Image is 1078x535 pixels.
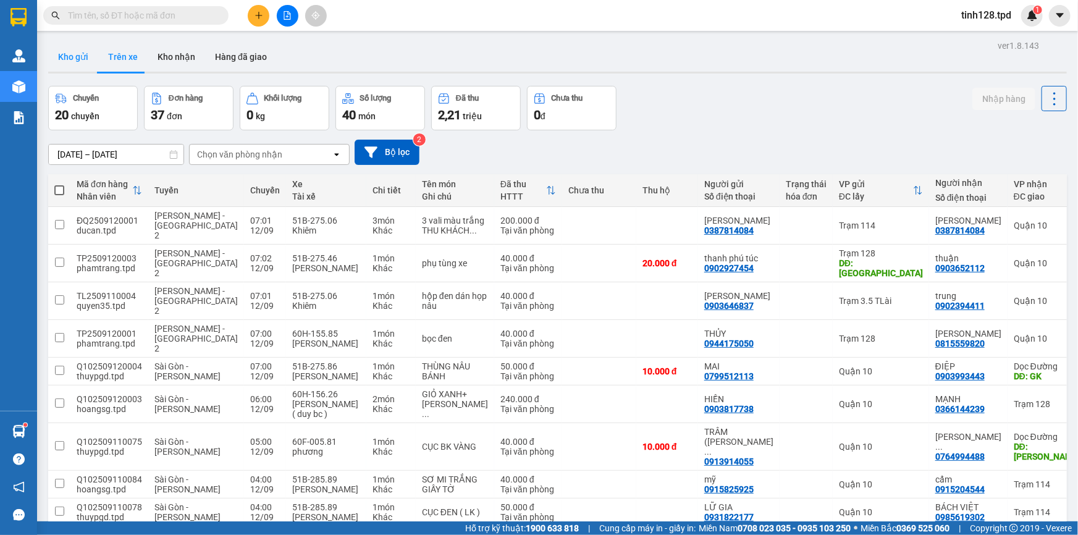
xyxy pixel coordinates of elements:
[704,502,773,512] div: LỮ GIA
[588,521,590,535] span: |
[332,150,342,159] svg: open
[373,447,410,457] div: Khác
[896,523,950,533] strong: 0369 525 060
[422,192,488,201] div: Ghi chú
[935,339,985,348] div: 0815559820
[151,107,164,122] span: 37
[500,329,556,339] div: 40.000 đ
[534,107,541,122] span: 0
[422,474,488,494] div: SƠ MI TRẮNG GIẤY TỜ
[500,253,556,263] div: 40.000 đ
[292,301,360,311] div: Khiêm
[935,432,1001,452] div: TRẦN VĂN VITA
[935,216,1001,225] div: tường vân
[292,447,360,457] div: phương
[77,474,142,484] div: Q102509110084
[250,225,280,235] div: 12/09
[699,521,851,535] span: Miền Nam
[373,291,410,301] div: 1 món
[854,526,857,531] span: ⚪️
[935,329,1001,339] div: THÙY ANH
[642,185,692,195] div: Thu hộ
[77,192,132,201] div: Nhân viên
[144,86,234,130] button: Đơn hàng37đơn
[839,221,923,230] div: Trạm 114
[935,291,1001,301] div: trung
[77,484,142,494] div: hoangsg.tpd
[839,179,913,189] div: VP gửi
[839,248,923,258] div: Trạm 128
[292,437,360,447] div: 60F-005.81
[839,507,923,517] div: Quận 10
[839,192,913,201] div: ĐC lấy
[935,361,1001,371] div: ĐIỆP
[1035,6,1040,14] span: 1
[292,371,360,381] div: [PERSON_NAME]
[373,394,410,404] div: 2 món
[355,140,419,165] button: Bộ lọc
[500,437,556,447] div: 40.000 đ
[500,225,556,235] div: Tại văn phòng
[77,404,142,414] div: hoangsg.tpd
[49,145,183,164] input: Select a date range.
[704,263,754,273] div: 0902927454
[250,437,280,447] div: 05:00
[861,521,950,535] span: Miền Bắc
[704,512,754,522] div: 0931822177
[77,263,142,273] div: phamtrang.tpd
[292,339,360,348] div: [PERSON_NAME]
[373,329,410,339] div: 1 món
[373,263,410,273] div: Khác
[786,179,827,189] div: Trạng thái
[500,484,556,494] div: Tại văn phòng
[360,94,392,103] div: Số lượng
[154,394,221,414] span: Sài Gòn - [PERSON_NAME]
[277,5,298,27] button: file-add
[935,371,985,381] div: 0903993443
[738,523,851,533] strong: 0708 023 035 - 0935 103 250
[704,291,773,301] div: trịnh tấn tài
[500,394,556,404] div: 240.000 đ
[305,5,327,27] button: aim
[250,371,280,381] div: 12/09
[704,225,754,235] div: 0387814084
[839,479,923,489] div: Quận 10
[167,111,182,121] span: đơn
[250,447,280,457] div: 12/09
[250,404,280,414] div: 12/09
[373,404,410,414] div: Khác
[23,423,27,427] sup: 1
[704,339,754,348] div: 0944175050
[13,453,25,465] span: question-circle
[704,404,754,414] div: 0903817738
[935,253,1001,263] div: thuận
[48,42,98,72] button: Kho gửi
[13,481,25,493] span: notification
[250,185,280,195] div: Chuyến
[422,389,488,419] div: GIỎ XANH+ VALI XANH BÁNH THUỐC TÂY
[68,9,214,22] input: Tìm tên, số ĐT hoặc mã đơn
[373,512,410,522] div: Khác
[11,8,27,27] img: logo-vxr
[373,253,410,263] div: 1 món
[48,86,138,130] button: Chuyến20chuyến
[154,502,221,522] span: Sài Gòn - [PERSON_NAME]
[98,42,148,72] button: Trên xe
[500,447,556,457] div: Tại văn phòng
[292,225,360,235] div: Khiêm
[786,192,827,201] div: hóa đơn
[292,399,360,419] div: [PERSON_NAME] ( duy bc )
[77,361,142,371] div: Q102509120004
[422,216,488,225] div: 3 vali màu trắng
[500,301,556,311] div: Tại văn phòng
[704,329,773,339] div: THỦY
[77,329,142,339] div: TP2509120001
[500,474,556,484] div: 40.000 đ
[527,86,617,130] button: Chưa thu0đ
[250,512,280,522] div: 12/09
[500,179,546,189] div: Đã thu
[935,502,1001,512] div: BÁCH VIỆT
[256,111,265,121] span: kg
[71,111,99,121] span: chuyến
[373,225,410,235] div: Khác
